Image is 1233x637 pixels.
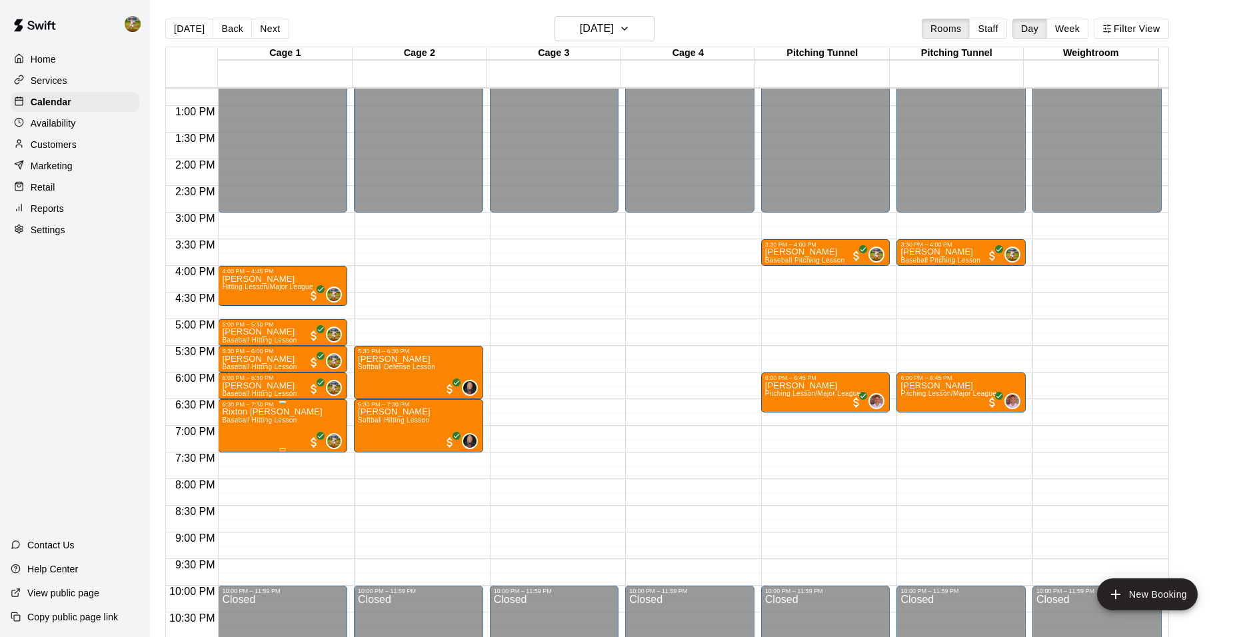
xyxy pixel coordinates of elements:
button: Filter View [1094,19,1168,39]
a: Customers [11,135,139,155]
span: All customers have paid [307,289,321,303]
span: 3:00 PM [172,213,219,224]
div: Cage 4 [621,47,756,60]
p: Marketing [31,159,73,173]
div: Christine Kulick [462,380,478,396]
div: 3:30 PM – 4:00 PM [900,241,1022,248]
span: Jhonny Montoya [331,326,342,342]
div: 3:30 PM – 4:00 PM: Samuel Smith [896,239,1026,266]
span: Pitching Lesson/Major League [765,390,861,397]
div: 10:00 PM – 11:59 PM [765,588,886,594]
p: Services [31,74,67,87]
a: Services [11,71,139,91]
span: 10:00 PM [166,586,218,597]
div: 4:00 PM – 4:45 PM: Tripp Tinsley [218,266,347,306]
span: 8:00 PM [172,479,219,490]
img: Jon Teeter [870,394,883,408]
div: 6:00 PM – 6:45 PM [765,374,886,381]
button: Next [251,19,289,39]
img: Jhonny Montoya [327,328,341,341]
div: 5:30 PM – 6:30 PM: Zoey Munoz [354,346,483,399]
span: Jhonny Montoya [874,247,884,263]
div: 3:30 PM – 4:00 PM: Samuel Smith [761,239,890,266]
button: Rooms [922,19,970,39]
span: 9:00 PM [172,532,219,544]
div: 6:00 PM – 6:45 PM: Logan Woolard [896,372,1026,412]
span: Jhonny Montoya [331,287,342,303]
span: 8:30 PM [172,506,219,517]
div: 5:00 PM – 5:30 PM [222,321,343,328]
div: Cage 1 [218,47,353,60]
p: Copy public page link [27,610,118,624]
span: All customers have paid [850,249,863,263]
a: Calendar [11,92,139,112]
a: Marketing [11,156,139,176]
img: Jhonny Montoya [870,248,883,261]
button: add [1097,578,1198,610]
span: Christine Kulick [467,433,478,449]
div: 6:00 PM – 6:30 PM: James Nisbet [218,372,347,399]
span: All customers have paid [443,436,457,449]
div: 6:30 PM – 7:30 PM [358,401,479,408]
div: Pitching Tunnel [755,47,890,60]
div: 5:30 PM – 6:00 PM [222,348,343,354]
p: Reports [31,202,64,215]
span: All customers have paid [986,249,999,263]
span: All customers have paid [307,329,321,342]
p: Retail [31,181,55,194]
span: Jon Teeter [874,393,884,409]
div: Jhonny Montoya [326,287,342,303]
h6: [DATE] [580,19,614,38]
p: View public page [27,586,99,600]
span: Softball Defense Lesson [358,363,435,370]
span: 6:30 PM [172,399,219,410]
img: Jhonny Montoya [327,354,341,368]
span: Jhonny Montoya [1010,247,1020,263]
div: Pitching Tunnel [890,47,1024,60]
div: Jhonny Montoya [868,247,884,263]
button: Week [1046,19,1088,39]
span: 4:00 PM [172,266,219,277]
span: 7:00 PM [172,426,219,437]
span: All customers have paid [307,356,321,369]
img: Jhonny Montoya [327,434,341,448]
span: 2:30 PM [172,186,219,197]
div: Jhonny Montoya [326,433,342,449]
img: Jhonny Montoya [125,16,141,32]
div: 10:00 PM – 11:59 PM [494,588,615,594]
div: 5:30 PM – 6:00 PM: James Nisbet [218,346,347,372]
p: Home [31,53,56,66]
div: Jhonny Montoya [122,11,150,37]
div: Jhonny Montoya [1004,247,1020,263]
span: 6:00 PM [172,372,219,384]
span: Jhonny Montoya [331,433,342,449]
img: Jhonny Montoya [1006,248,1019,261]
span: 2:00 PM [172,159,219,171]
p: Calendar [31,95,71,109]
div: 10:00 PM – 11:59 PM [358,588,479,594]
span: Baseball Pitching Lesson [900,257,980,264]
span: Hitting Lesson/Major League [222,283,313,291]
span: 10:30 PM [166,612,218,624]
div: 6:00 PM – 6:45 PM [900,374,1022,381]
span: All customers have paid [307,436,321,449]
div: 6:30 PM – 7:30 PM: Mady Price [354,399,483,452]
span: All customers have paid [850,396,863,409]
div: Home [11,49,139,69]
button: [DATE] [165,19,213,39]
div: 3:30 PM – 4:00 PM [765,241,886,248]
div: 5:00 PM – 5:30 PM: James Nisbet [218,319,347,346]
div: 6:00 PM – 6:30 PM [222,374,343,381]
a: Availability [11,113,139,133]
div: 10:00 PM – 11:59 PM [1036,588,1158,594]
p: Help Center [27,562,78,576]
div: Retail [11,177,139,197]
span: 4:30 PM [172,293,219,304]
span: Baseball Hitting Lesson [222,416,297,424]
a: Reports [11,199,139,219]
div: 5:30 PM – 6:30 PM [358,348,479,354]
